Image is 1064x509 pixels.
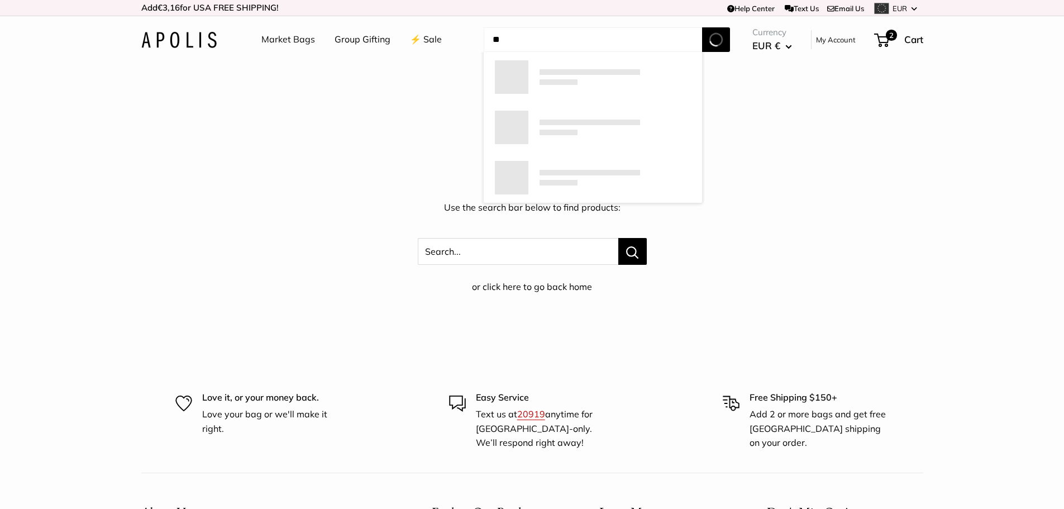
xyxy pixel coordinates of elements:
[141,199,923,216] p: Use the search bar below to find products:
[476,407,616,450] p: Text us at anytime for [GEOGRAPHIC_DATA]-only. We’ll respond right away!
[752,25,792,40] span: Currency
[750,407,889,450] p: Add 2 or more bags and get free [GEOGRAPHIC_DATA] shipping on your order.
[472,281,592,292] a: or click here to go back home
[750,391,889,405] p: Free Shipping $150+
[484,27,702,52] input: Search...
[885,30,896,41] span: 2
[261,31,315,48] a: Market Bags
[158,2,180,13] span: €3,16
[752,37,792,55] button: EUR €
[752,40,780,51] span: EUR €
[702,27,730,52] button: Search
[827,4,864,13] a: Email Us
[785,4,819,13] a: Text Us
[410,31,442,48] a: ⚡️ Sale
[904,34,923,45] span: Cart
[202,407,342,436] p: Love your bag or we'll make it right.
[141,32,217,48] img: Apolis
[816,33,856,46] a: My Account
[335,31,390,48] a: Group Gifting
[727,4,775,13] a: Help Center
[893,4,907,13] span: EUR
[141,158,923,191] p: Search
[202,391,342,405] p: Love it, or your money back.
[875,31,923,49] a: 2 Cart
[476,391,616,405] p: Easy Service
